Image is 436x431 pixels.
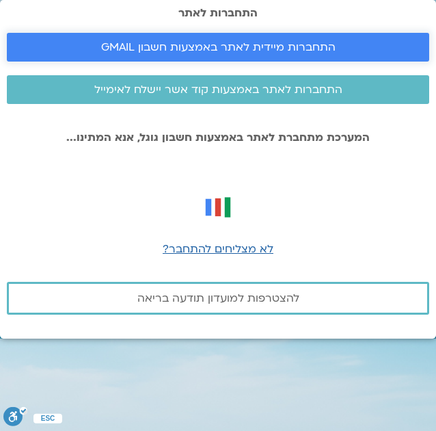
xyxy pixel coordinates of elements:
span: התחברות לאתר באמצעות קוד אשר יישלח לאימייל [94,83,342,96]
a: התחברות לאתר באמצעות קוד אשר יישלח לאימייל [7,75,429,104]
span: התחברות מיידית לאתר באמצעות חשבון GMAIL [101,41,336,53]
a: לא מצליחים להתחבר? [163,241,273,257]
a: להצטרפות למועדון תודעה בריאה [7,282,429,315]
p: המערכת מתחברת לאתר באמצעות חשבון גוגל, אנא המתינו... [7,131,429,144]
h2: התחברות לאתר [7,7,429,19]
a: התחברות מיידית לאתר באמצעות חשבון GMAIL [7,33,429,62]
span: להצטרפות למועדון תודעה בריאה [137,292,299,304]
